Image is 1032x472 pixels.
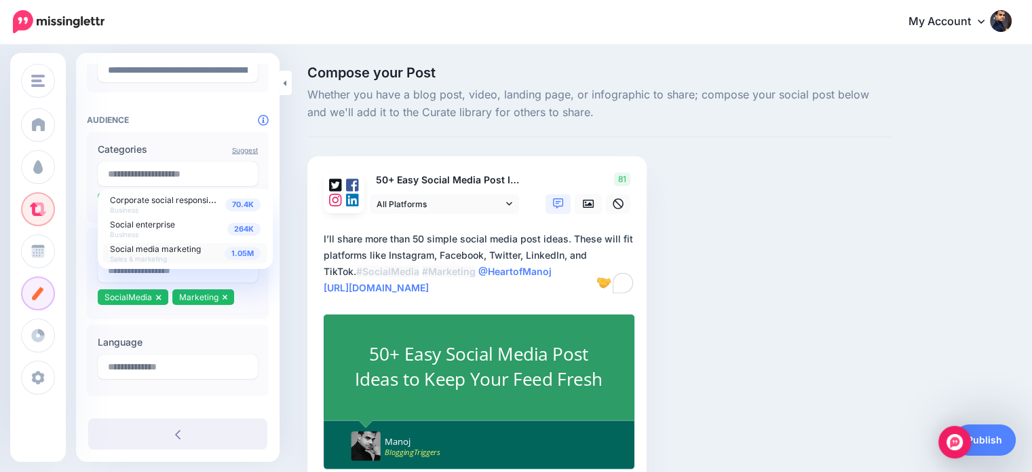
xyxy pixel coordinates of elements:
[31,75,45,87] img: menu.png
[385,436,410,448] span: Manoj
[307,86,891,122] span: Whether you have a blog post, video, landing page, or infographic to share; compose your social p...
[13,10,104,33] img: Missinglettr
[307,66,891,79] span: Compose your Post
[938,426,971,458] div: Open Intercom Messenger
[52,80,121,89] div: Domain Overview
[370,194,519,214] a: All Platforms
[225,198,261,211] span: 70.4K
[22,22,33,33] img: logo_orange.svg
[135,79,146,90] img: tab_keywords_by_traffic_grey.svg
[110,230,138,238] span: Business
[22,35,33,46] img: website_grey.svg
[324,231,636,296] textarea: To enrich screen reader interactions, please activate Accessibility in Grammarly extension settings
[37,79,47,90] img: tab_domain_overview_orange.svg
[110,255,167,263] span: Sales & marketing
[35,35,149,46] div: Domain: [DOMAIN_NAME]
[103,243,267,264] a: 1.05M Social media marketing Sales & marketing
[38,22,66,33] div: v 4.0.25
[103,219,267,239] a: 264K Social enterprise Business
[232,146,258,154] a: Suggest
[953,424,1016,456] a: Publish
[352,342,606,391] div: 50+ Easy Social Media Post Ideas to Keep Your Feed Fresh
[110,194,227,205] span: Corporate social responsibility
[895,5,1012,39] a: My Account
[87,115,269,125] h4: Audience
[370,173,520,188] p: 50+ Easy Social Media Post Ideas to Keep Your Feed Fresh
[150,80,229,89] div: Keywords by Traffic
[104,292,152,302] span: SocialMedia
[98,141,258,158] label: Categories
[98,334,258,350] label: Language
[110,219,175,230] span: Social enterprise
[103,194,267,215] a: 70.4K Corporate social responsibility Business
[110,206,138,214] span: Business
[227,223,261,236] span: 264K
[179,292,218,302] span: Marketing
[225,247,261,260] span: 1.05M
[110,244,201,254] span: Social media marketing
[377,197,503,211] span: All Platforms
[324,231,636,296] div: I’ll share more than 50 simple social media post ideas. These will fit platforms like Instagram, ...
[385,447,440,458] span: BloggingTriggers
[614,173,630,186] span: 81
